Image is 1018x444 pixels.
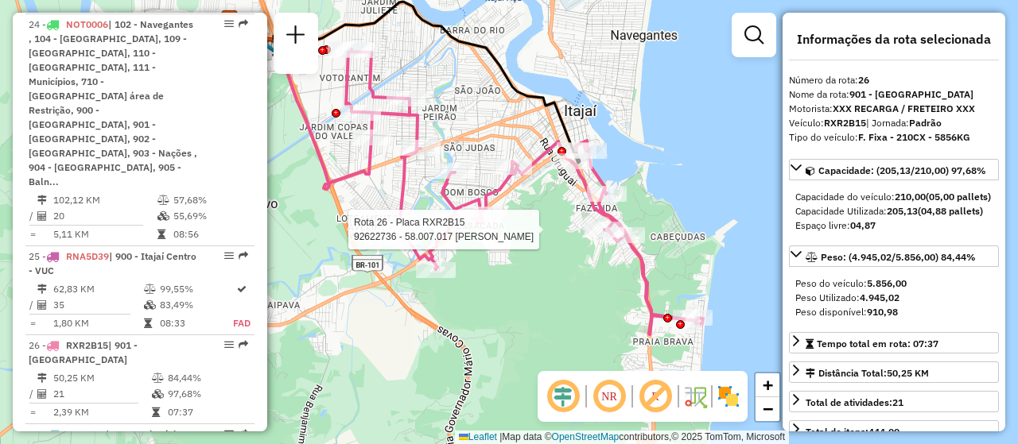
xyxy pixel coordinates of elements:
[789,130,999,145] div: Tipo do veículo:
[756,373,779,397] a: Zoom in
[159,297,233,313] td: 83,49%
[716,384,741,409] img: Exibir/Ocultar setores
[29,315,37,331] td: =
[29,386,37,402] td: /
[763,399,773,419] span: −
[173,192,248,208] td: 57,68%
[868,426,899,438] strong: 444,00
[239,19,248,29] em: Rota exportada
[455,430,789,444] div: Map data © contributors,© 2025 TomTom, Microsoft
[821,251,976,263] span: Peso: (4.945,02/5.856,00) 84,44%
[52,386,151,402] td: 21
[167,370,247,386] td: 84,44%
[52,315,143,331] td: 1,80 KM
[552,431,620,442] a: OpenStreetMap
[29,250,196,276] span: 25 -
[66,18,108,30] span: NOT0006
[37,389,47,399] i: Total de Atividades
[867,306,898,318] strong: 910,98
[66,250,109,262] span: RNA5D39
[795,277,907,289] span: Peso do veículo:
[858,131,970,143] strong: F. Fixa - 210CX - 5856KG
[52,208,157,224] td: 20
[806,366,929,380] div: Distância Total:
[157,211,169,221] i: % de utilização da cubagem
[892,396,903,408] strong: 21
[29,208,37,224] td: /
[52,297,143,313] td: 35
[789,183,999,239] div: Capacidade: (205,13/210,00) 97,68%
[789,32,999,47] h4: Informações da rota selecionada
[29,226,37,242] td: =
[895,191,926,203] strong: 210,00
[52,192,157,208] td: 102,12 KM
[926,191,991,203] strong: (05,00 pallets)
[144,319,152,328] i: Tempo total em rota
[909,117,942,129] strong: Padrão
[173,226,248,242] td: 08:56
[52,226,157,242] td: 5,11 KM
[860,291,899,303] strong: 4.945,02
[833,102,975,114] strong: XXX RECARGA / FRETEIRO XXX
[789,102,999,116] div: Motorista:
[220,10,240,30] img: CDD Itajaí
[789,391,999,412] a: Total de atividades:21
[237,284,247,294] i: Rota otimizada
[224,19,234,29] em: Opções
[789,73,999,87] div: Número da rota:
[29,404,37,420] td: =
[824,117,866,129] strong: RXR2B15
[152,373,164,383] i: % de utilização do peso
[37,211,47,221] i: Total de Atividades
[144,300,156,310] i: % de utilização da cubagem
[157,230,165,239] i: Tempo total em rota
[818,164,986,176] span: Capacidade: (205,13/210,00) 97,68%
[224,251,234,261] em: Opções
[224,340,234,349] em: Opções
[167,386,247,402] td: 97,68%
[280,19,312,55] a: Nova sessão e pesquisa
[789,332,999,353] a: Tempo total em rota: 07:37
[817,338,938,349] span: Tempo total em rota: 07:37
[789,159,999,180] a: Capacidade: (205,13/210,00) 97,68%
[66,428,106,440] span: RAB4I21
[795,218,993,233] div: Espaço livre:
[887,367,929,379] span: 50,25 KM
[887,205,918,217] strong: 205,13
[29,339,138,365] span: 26 -
[636,377,674,415] span: Exibir rótulo
[232,315,251,331] td: FAD
[850,219,876,231] strong: 04,87
[239,429,248,438] em: Rota exportada
[756,397,779,421] a: Zoom out
[789,361,999,383] a: Distância Total:50,25 KM
[29,250,196,276] span: | 900 - Itajaí Centro - VUC
[789,270,999,326] div: Peso: (4.945,02/5.856,00) 84,44%
[152,407,160,417] i: Tempo total em rota
[789,87,999,102] div: Nome da rota:
[789,116,999,130] div: Veículo:
[37,195,47,205] i: Distância Total
[763,375,773,395] span: +
[29,339,138,365] span: | 901 - [GEOGRAPHIC_DATA]
[52,281,143,297] td: 62,83 KM
[224,429,234,438] em: Opções
[52,404,151,420] td: 2,39 KM
[459,431,497,442] a: Leaflet
[738,19,770,51] a: Exibir filtros
[806,396,903,408] span: Total de atividades:
[867,277,907,289] strong: 5.856,00
[157,195,169,205] i: % de utilização do peso
[795,204,993,218] div: Capacidade Utilizada:
[52,370,151,386] td: 50,25 KM
[144,284,156,294] i: % de utilização do peso
[918,205,983,217] strong: (04,88 pallets)
[795,291,993,305] div: Peso Utilizado:
[239,340,248,349] em: Rota exportada
[173,208,248,224] td: 55,69%
[866,117,942,129] span: | Jornada:
[499,431,502,442] span: |
[37,300,47,310] i: Total de Atividades
[858,74,869,86] strong: 26
[29,18,197,187] span: | 102 - Navegantes , 104 - [GEOGRAPHIC_DATA], 109 - [GEOGRAPHIC_DATA], 110 - [GEOGRAPHIC_DATA], 1...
